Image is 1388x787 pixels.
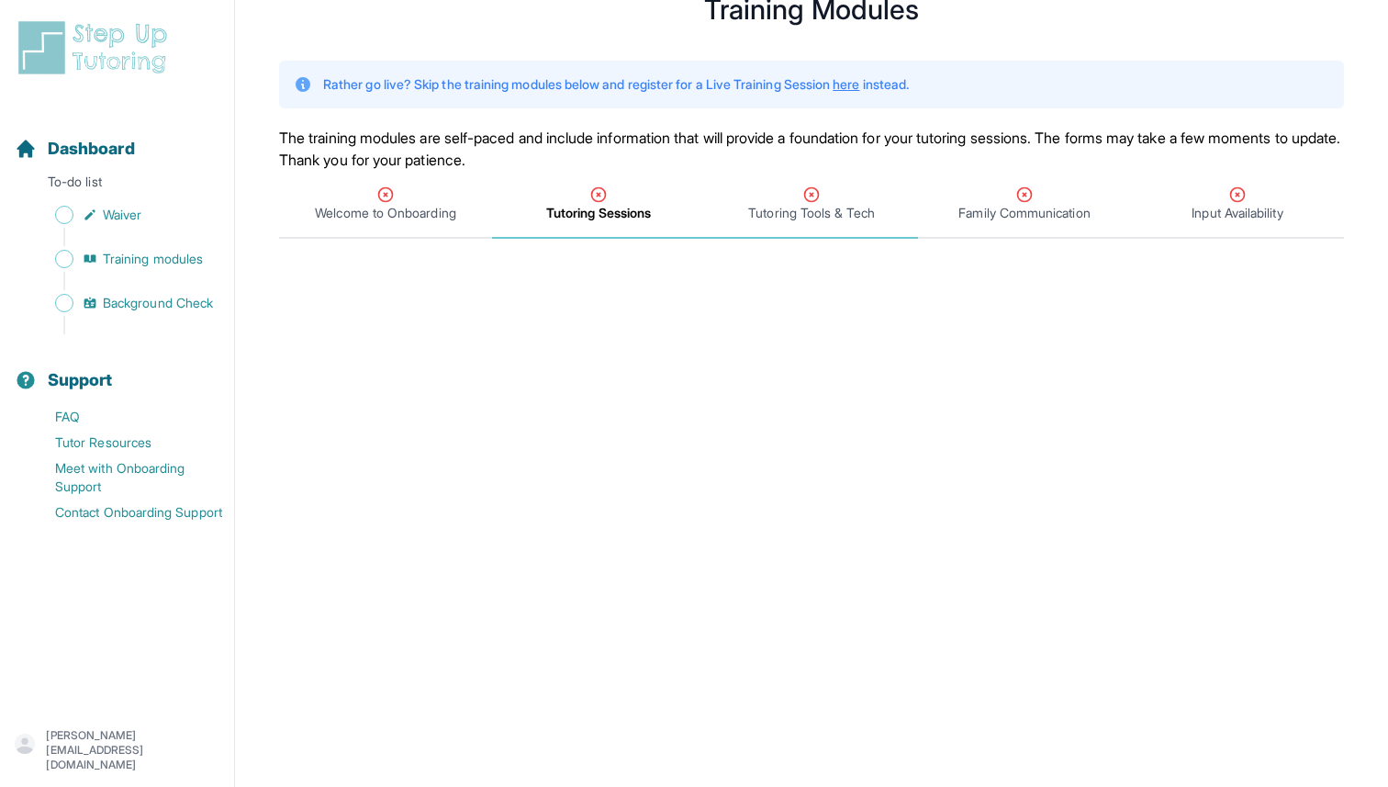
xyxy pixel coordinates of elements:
[15,430,234,455] a: Tutor Resources
[46,728,219,772] p: [PERSON_NAME][EMAIL_ADDRESS][DOMAIN_NAME]
[748,204,874,222] span: Tutoring Tools & Tech
[15,246,234,272] a: Training modules
[546,204,651,222] span: Tutoring Sessions
[279,171,1344,239] nav: Tabs
[1192,204,1282,222] span: Input Availability
[315,204,455,222] span: Welcome to Onboarding
[15,202,234,228] a: Waiver
[15,136,135,162] a: Dashboard
[48,367,113,393] span: Support
[15,404,234,430] a: FAQ
[7,107,227,169] button: Dashboard
[323,75,909,94] p: Rather go live? Skip the training modules below and register for a Live Training Session instead.
[279,127,1344,171] p: The training modules are self-paced and include information that will provide a foundation for yo...
[15,18,178,77] img: logo
[15,290,234,316] a: Background Check
[15,455,234,500] a: Meet with Onboarding Support
[958,204,1090,222] span: Family Communication
[48,136,135,162] span: Dashboard
[833,76,859,92] a: here
[7,173,227,198] p: To-do list
[103,294,213,312] span: Background Check
[7,338,227,400] button: Support
[103,250,203,268] span: Training modules
[15,728,219,772] button: [PERSON_NAME][EMAIL_ADDRESS][DOMAIN_NAME]
[103,206,141,224] span: Waiver
[15,500,234,525] a: Contact Onboarding Support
